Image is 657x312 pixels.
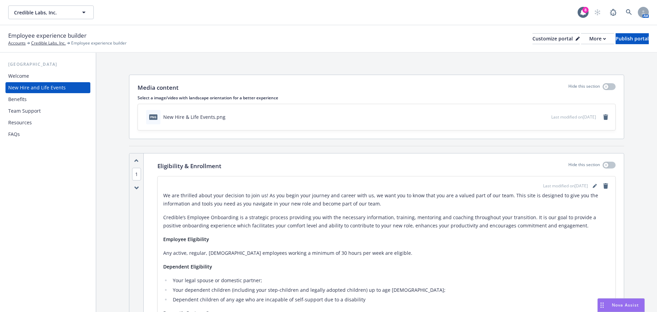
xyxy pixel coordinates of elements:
[5,71,90,82] a: Welcome
[8,105,41,116] div: Team Support
[149,114,157,120] span: png
[616,34,649,44] div: Publish portal
[163,263,212,270] strong: Dependent Eligibility
[132,171,141,178] button: 1
[171,296,610,304] li: Dependent children of any age who are incapable of self-support due to a disability
[5,61,90,68] div: [GEOGRAPHIC_DATA]
[138,95,616,101] p: Select a image/video with landscape orientation for a better experience
[531,113,537,121] button: download file
[163,236,209,242] strong: Employee Eligibility
[532,33,580,44] button: Customize portal
[171,286,610,294] li: Your dependent children (including your step-children and legally adopted children) up to age [DE...
[589,34,606,44] div: More
[581,33,614,44] button: More
[543,183,588,189] span: Last modified on [DATE]
[5,82,90,93] a: New Hire and Life Events
[598,299,606,312] div: Drag to move
[568,162,600,171] p: Hide this section
[71,40,127,46] span: Employee experience builder
[532,34,580,44] div: Customize portal
[551,114,596,120] span: Last modified on [DATE]
[171,276,610,285] li: Your legal spouse or domestic partner;
[622,5,636,19] a: Search
[31,40,66,46] a: Credible Labs, Inc.
[163,213,610,230] p: Credible’s Employee Onboarding is a strategic process providing you with the necessary informatio...
[616,33,649,44] button: Publish portal
[8,5,94,19] button: Credible Labs, Inc.
[8,117,32,128] div: Resources
[8,40,26,46] a: Accounts
[5,94,90,105] a: Benefits
[5,105,90,116] a: Team Support
[568,83,600,92] p: Hide this section
[602,182,610,190] a: remove
[157,162,221,171] p: Eligibility & Enrollment
[5,129,90,140] a: FAQs
[591,182,599,190] a: editPencil
[8,31,87,40] span: Employee experience builder
[597,298,645,312] button: Nova Assist
[163,113,226,121] div: New Hire & Life Events.png
[14,9,73,16] span: Credible Labs, Inc.
[8,71,29,82] div: Welcome
[602,113,610,121] a: remove
[8,129,20,140] div: FAQs
[591,5,604,19] a: Start snowing
[8,94,27,105] div: Benefits
[8,82,66,93] div: New Hire and Life Events
[163,249,610,257] p: Any active, regular, [DEMOGRAPHIC_DATA] employees working a minimum of 30 hours per week are elig...
[542,113,549,121] button: preview file
[606,5,620,19] a: Report a Bug
[5,117,90,128] a: Resources
[138,83,179,92] p: Media content
[132,168,141,180] span: 1
[163,191,610,208] p: We are thrilled about your decision to join us! As you begin your journey and career with us, we ...
[582,7,589,13] div: 8
[612,302,639,308] span: Nova Assist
